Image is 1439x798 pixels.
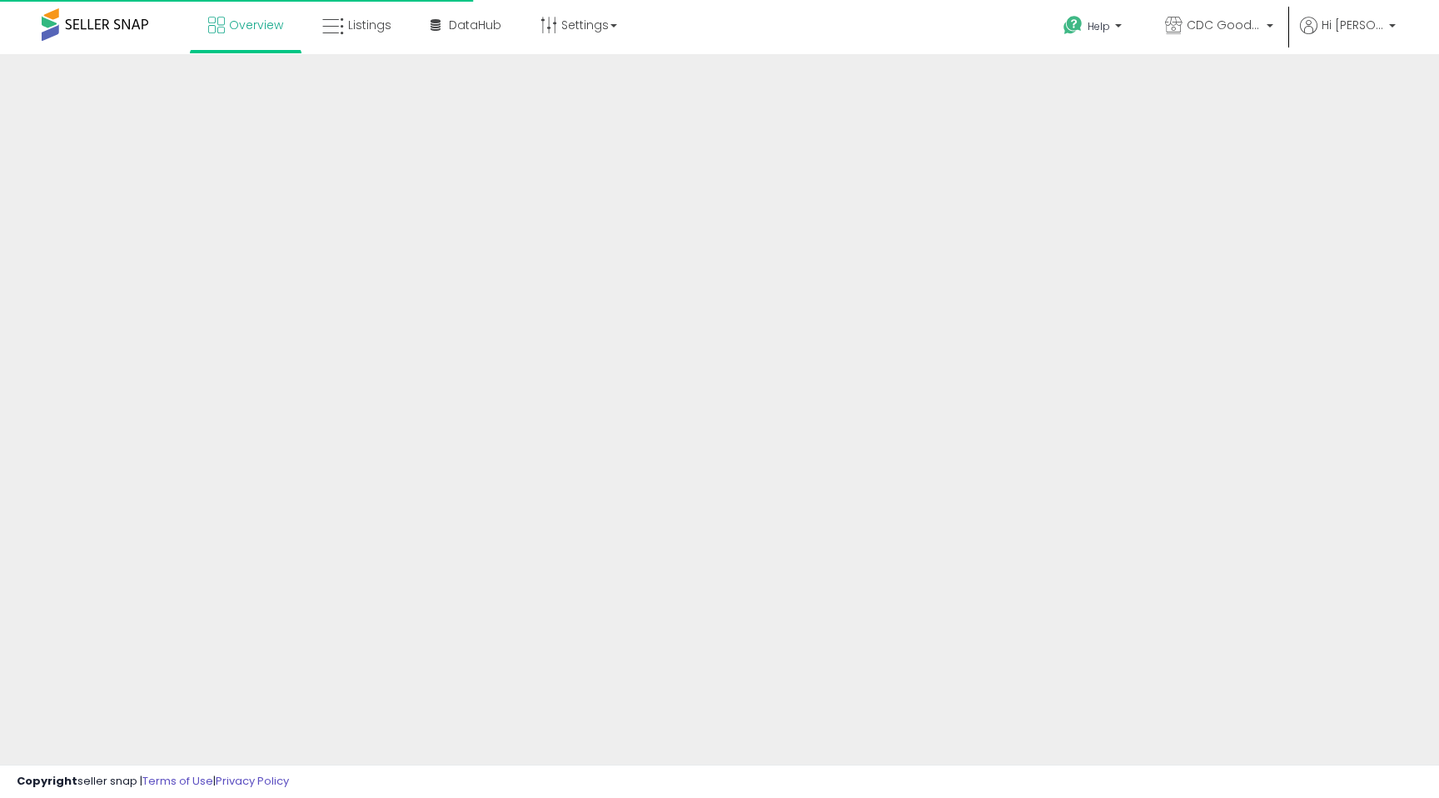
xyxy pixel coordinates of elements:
i: Get Help [1063,15,1083,36]
a: Help [1050,2,1138,54]
span: CDC Goods Co. [1187,17,1262,33]
span: DataHub [449,17,501,33]
span: Hi [PERSON_NAME] [1322,17,1384,33]
a: Hi [PERSON_NAME] [1300,17,1396,54]
span: Listings [348,17,391,33]
span: Help [1088,19,1110,33]
span: Overview [229,17,283,33]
